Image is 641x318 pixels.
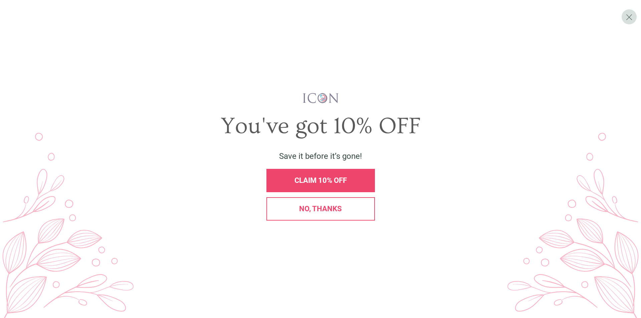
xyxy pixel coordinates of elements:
span: CLAIM 10% OFF [294,176,347,185]
span: Save it before it’s gone! [279,151,362,161]
span: You've got 10% OFF [221,113,421,139]
span: No, thanks [299,205,342,213]
span: X [626,12,633,22]
img: iconwallstickersl_1754656298800.png [302,92,340,104]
